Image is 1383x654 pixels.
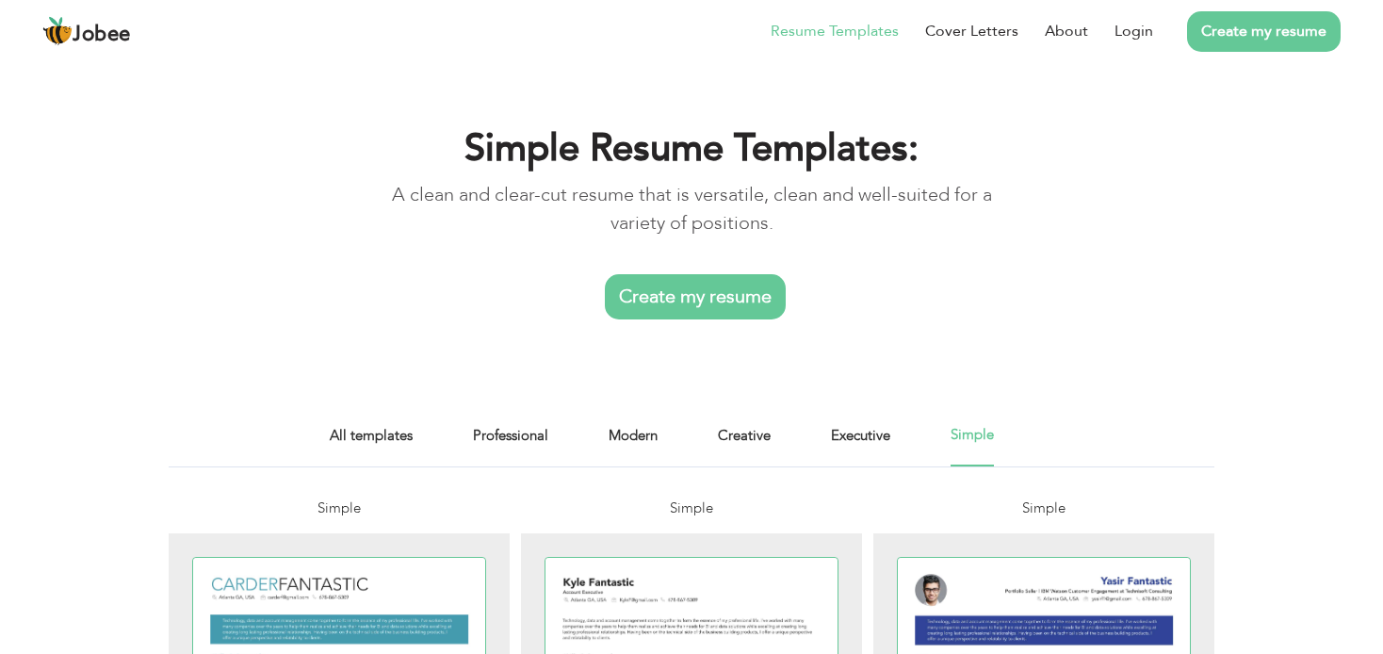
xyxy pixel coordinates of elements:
a: Create my resume [605,274,786,319]
p: A clean and clear-cut resume that is versatile, clean and well-suited for a variety of positions. [391,181,992,237]
a: Simple [951,424,994,466]
h2: Simple Resume Templates: [391,124,992,173]
a: Jobee [42,16,131,46]
span: Simple [670,499,713,517]
a: Creative [718,424,771,466]
span: Jobee [73,25,131,45]
a: Login [1115,20,1153,42]
span: Simple [317,499,361,517]
span: Simple [1022,499,1066,517]
a: Professional [473,424,548,466]
a: All templates [330,424,413,466]
img: jobee.io [42,16,73,46]
a: Executive [831,424,890,466]
a: Create my resume [1187,11,1341,52]
a: Cover Letters [925,20,1018,42]
a: About [1045,20,1088,42]
a: Resume Templates [771,20,899,42]
a: Modern [609,424,658,466]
